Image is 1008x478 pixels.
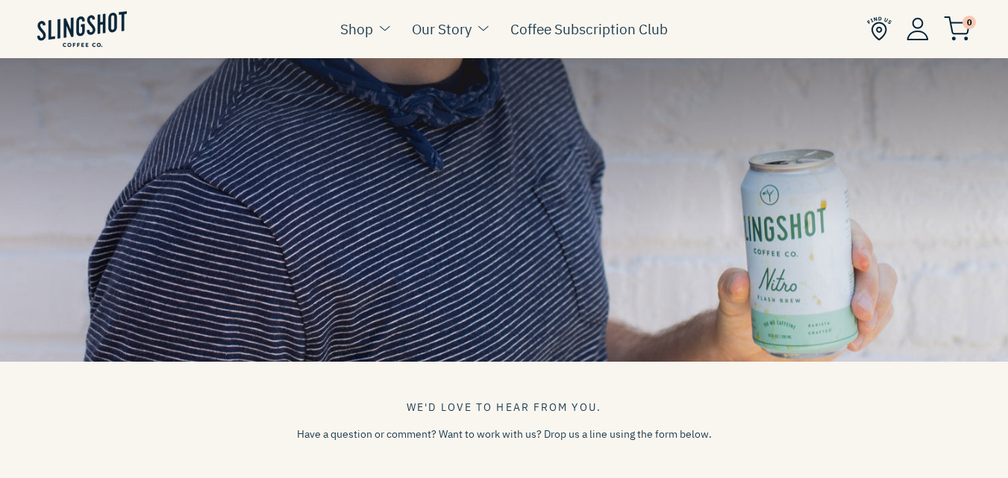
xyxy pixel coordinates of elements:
[907,17,929,40] img: Account
[228,427,780,442] p: Have a question or comment? Want to work with us? Drop us a line using the form below.
[944,19,971,37] a: 0
[510,18,668,40] a: Coffee Subscription Club
[412,18,472,40] a: Our Story
[867,16,892,41] img: Find Us
[228,399,780,415] div: We'd love to hear from you.
[340,18,373,40] a: Shop
[944,16,971,41] img: cart
[962,16,976,29] span: 0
